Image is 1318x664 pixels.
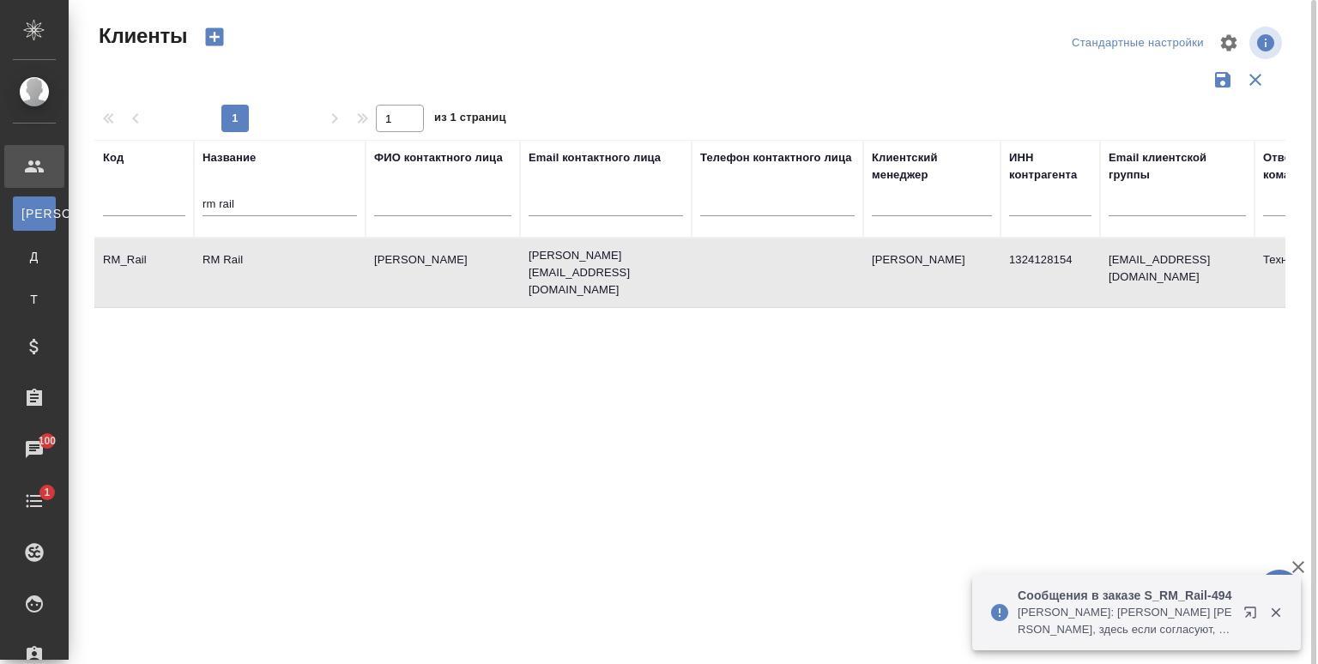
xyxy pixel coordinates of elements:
[700,149,852,166] div: Телефон контактного лица
[1100,243,1255,303] td: [EMAIL_ADDRESS][DOMAIN_NAME]
[94,22,187,50] span: Клиенты
[1258,570,1301,613] button: 🙏
[1239,63,1272,96] button: Сбросить фильтры
[13,282,56,317] a: Т
[529,149,661,166] div: Email контактного лица
[203,149,256,166] div: Название
[1233,595,1274,637] button: Открыть в новой вкладке
[1018,587,1232,604] p: Сообщения в заказе S_RM_Rail-494
[1249,27,1285,59] span: Посмотреть информацию
[13,196,56,231] a: [PERSON_NAME]
[1109,149,1246,184] div: Email клиентской группы
[194,22,235,51] button: Создать
[374,149,503,166] div: ФИО контактного лица
[1009,149,1091,184] div: ИНН контрагента
[1206,63,1239,96] button: Сохранить фильтры
[1208,22,1249,63] span: Настроить таблицу
[33,484,60,501] span: 1
[21,248,47,265] span: Д
[1018,604,1232,638] p: [PERSON_NAME]: [PERSON_NAME] [PERSON_NAME], здесь если согласуют, переводчикам точно нужны будут ...
[21,205,47,222] span: [PERSON_NAME]
[1258,605,1293,620] button: Закрыть
[103,149,124,166] div: Код
[434,107,506,132] span: из 1 страниц
[872,149,992,184] div: Клиентский менеджер
[366,243,520,303] td: [PERSON_NAME]
[529,247,683,299] p: [PERSON_NAME][EMAIL_ADDRESS][DOMAIN_NAME]
[4,428,64,471] a: 100
[4,480,64,522] a: 1
[21,291,47,308] span: Т
[1001,243,1100,303] td: 1324128154
[28,432,67,450] span: 100
[1067,30,1208,57] div: split button
[94,243,194,303] td: RM_Rail
[194,243,366,303] td: RM Rail
[13,239,56,274] a: Д
[863,243,1001,303] td: [PERSON_NAME]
